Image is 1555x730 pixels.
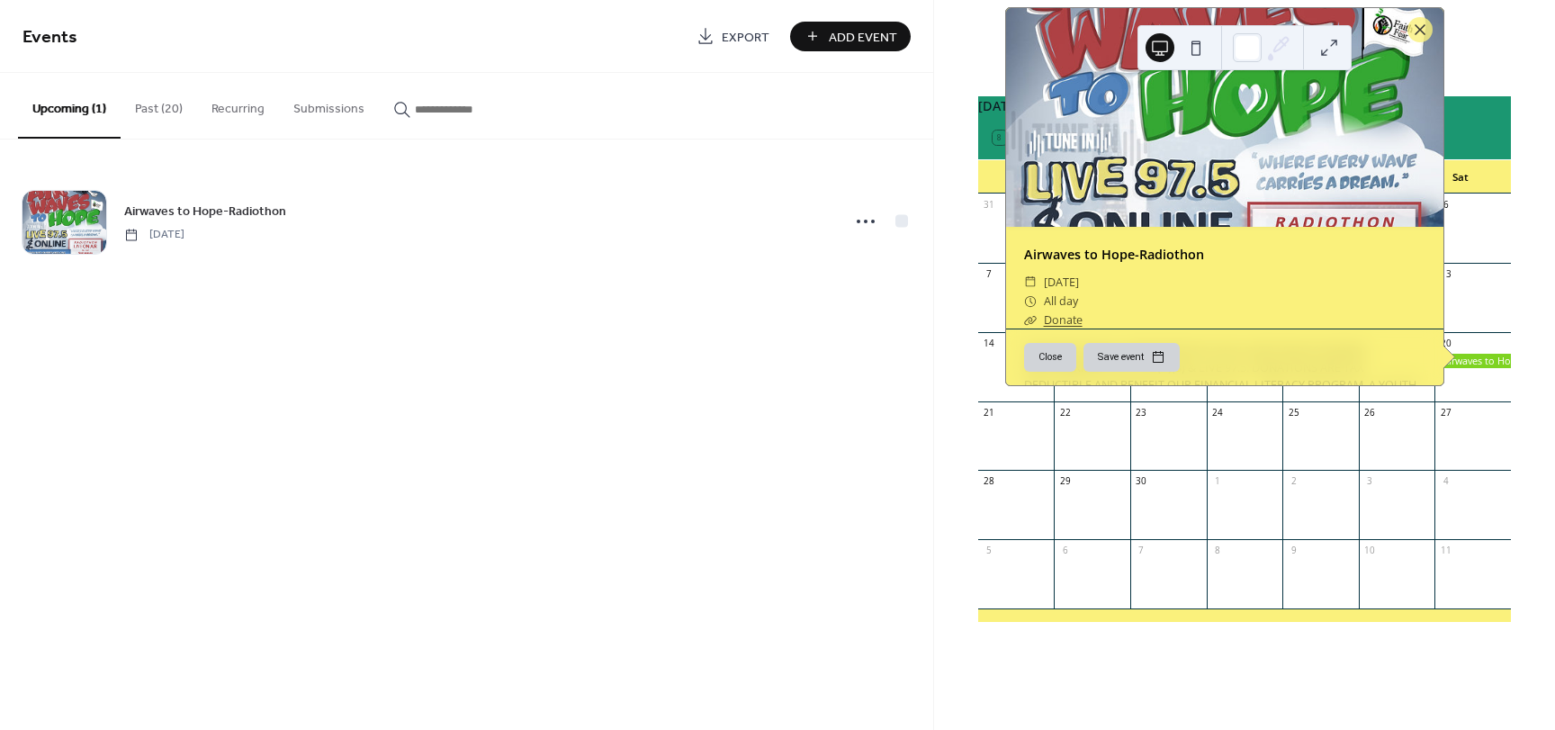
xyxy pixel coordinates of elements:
span: [DATE] [1044,273,1079,292]
div: 28 [983,475,995,488]
div: 3 [1363,475,1376,488]
div: 27 [1440,406,1452,419]
a: Airwaves to Hope-Radiothon [124,201,286,221]
div: Sat [1425,160,1497,194]
div: Sun [993,160,1065,194]
div: 29 [1059,475,1072,488]
div: 14 [983,337,995,349]
div: 11 [1440,545,1452,557]
button: Close [1024,343,1076,372]
button: Past (20) [121,73,197,137]
span: All day [1044,292,1078,311]
span: Export [722,28,769,47]
div: ​ [1024,273,1037,292]
div: 4 [1440,475,1452,488]
div: 1 [1211,475,1224,488]
div: 30 [1135,475,1147,488]
div: 31 [983,199,995,212]
a: Donate [1044,312,1083,328]
span: Events [22,20,77,55]
span: Airwaves to Hope-Radiothon [124,203,286,221]
div: 21 [983,406,995,419]
div: 7 [1135,545,1147,557]
div: 25 [1288,406,1300,419]
button: Submissions [279,73,379,137]
div: 8 [1211,545,1224,557]
button: Add Event [790,22,911,51]
div: 24 [1211,406,1224,419]
div: ​ [1024,311,1037,329]
div: 5 [983,545,995,557]
button: Save event [1083,343,1180,372]
span: [DATE] [124,227,184,243]
div: 7 [983,267,995,280]
div: 22 [1059,406,1072,419]
div: Airwaves to Hope-Radiothon [1434,354,1511,367]
div: 26 [1363,406,1376,419]
div: 2 [1288,475,1300,488]
div: [DATE] [978,96,1511,116]
a: Export [683,22,783,51]
button: Upcoming (1) [18,73,121,139]
div: 6 [1059,545,1072,557]
a: Airwaves to Hope-Radiothon [1024,246,1204,263]
div: 9 [1288,545,1300,557]
div: ​ [1024,292,1037,311]
div: 23 [1135,406,1147,419]
button: Recurring [197,73,279,137]
span: Add Event [829,28,897,47]
div: 10 [1363,545,1376,557]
